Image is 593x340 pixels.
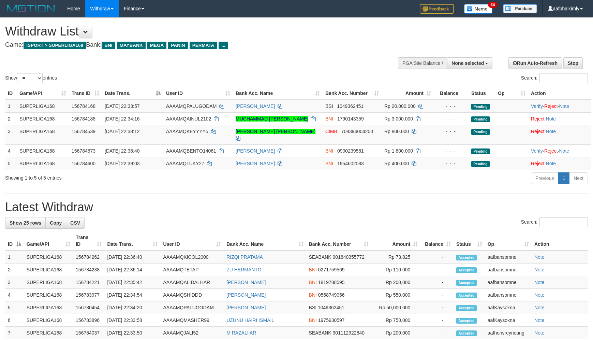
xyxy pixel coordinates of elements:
span: Copy 1790143359 to clipboard [337,116,364,122]
span: AAAAMQLUKY27 [166,161,204,166]
td: 156783896 [73,314,104,327]
span: Copy [50,220,62,226]
a: Note [534,305,545,310]
div: - - - [436,128,466,135]
a: UZUNU HAIRI ISMAIL [226,317,274,323]
td: 156780454 [73,301,104,314]
div: PGA Site Balance / [398,57,447,69]
img: Button%20Memo.svg [464,4,493,14]
td: Rp 110,000 [371,264,420,276]
td: - [420,314,453,327]
span: Copy 708394004200 to clipboard [341,129,373,134]
td: - [420,251,453,264]
th: Game/API: activate to sort column ascending [17,87,69,100]
span: 156784188 [72,116,95,122]
div: Showing 1 to 5 of 5 entries [5,172,242,181]
th: ID: activate to sort column descending [5,231,24,251]
td: Rp 750,000 [371,314,420,327]
td: [DATE] 22:36:40 [104,251,160,264]
span: PANIN [168,42,188,49]
a: MUCHAMMAD [PERSON_NAME] [236,116,308,122]
td: AAAAMQALIDALHAR [160,276,224,289]
span: Pending [471,129,490,135]
span: ISPORT > SUPERLIGA168 [24,42,86,49]
a: [PERSON_NAME] [236,161,275,166]
td: SUPERLIGA168 [24,251,73,264]
span: BSI [325,103,333,109]
a: Note [546,161,556,166]
span: BNI [309,292,317,298]
td: [DATE] 22:35:42 [104,276,160,289]
a: Note [546,116,556,122]
input: Search: [539,73,588,83]
th: Balance: activate to sort column ascending [420,231,453,251]
td: aafbansomne [485,264,532,276]
a: Verify [531,103,543,109]
span: Show 25 rows [10,220,41,226]
span: Accepted [456,318,477,324]
td: 4 [5,144,17,157]
span: Pending [471,116,490,122]
span: 34 [488,2,497,8]
a: [PERSON_NAME] [236,103,275,109]
a: Reject [544,103,558,109]
td: SUPERLIGA168 [24,276,73,289]
a: Reject [531,161,545,166]
td: SUPERLIGA168 [17,100,69,113]
span: SEABANK [309,330,331,336]
th: Action [532,231,588,251]
span: Copy 901840355772 to clipboard [333,254,365,260]
span: 156784168 [72,103,95,109]
span: Rp 800.000 [384,129,409,134]
th: Op: activate to sort column ascending [495,87,528,100]
span: AAAAMQAINUL2102 [166,116,211,122]
span: Copy 1819788595 to clipboard [318,280,345,285]
img: panduan.png [503,4,537,13]
td: SUPERLIGA168 [17,144,69,157]
td: 156784262 [73,251,104,264]
td: 2 [5,264,24,276]
td: SUPERLIGA168 [24,301,73,314]
span: Copy 901112922840 to clipboard [333,330,365,336]
a: RIZQI PRATAMA [226,254,263,260]
span: AAAAMQPALUGODAM [166,103,217,109]
td: 156784238 [73,264,104,276]
th: Bank Acc. Name: activate to sort column ascending [224,231,306,251]
td: SUPERLIGA168 [24,264,73,276]
span: AAAAMQKEYYYY5 [166,129,208,134]
th: User ID: activate to sort column ascending [160,231,224,251]
span: Copy 1049362451 to clipboard [318,305,344,310]
td: 156784037 [73,327,104,339]
a: Note [546,129,556,134]
td: 2 [5,112,17,125]
td: Rp 550,000 [371,289,420,301]
td: 5 [5,301,24,314]
span: Copy 1049362451 to clipboard [337,103,364,109]
td: AAAAMQKICOL2000 [160,251,224,264]
a: M RAZALI AR [226,330,256,336]
div: - - - [436,147,466,154]
label: Search: [521,73,588,83]
th: Bank Acc. Number: activate to sort column ascending [306,231,372,251]
th: Status: activate to sort column ascending [454,231,485,251]
span: CIMB [325,129,337,134]
span: None selected [451,60,484,66]
label: Show entries [5,73,57,83]
a: Run Auto-Refresh [508,57,562,69]
td: 6 [5,314,24,327]
h1: Withdraw List [5,25,388,38]
td: aafKaysokna [485,314,532,327]
th: Amount: activate to sort column ascending [371,231,420,251]
th: Date Trans.: activate to sort column ascending [104,231,160,251]
td: · [528,125,591,144]
a: 1 [558,172,569,184]
div: - - - [436,103,466,110]
td: 5 [5,157,17,170]
a: Next [569,172,588,184]
span: Rp 20.000.000 [384,103,416,109]
a: Copy [45,217,66,229]
input: Search: [539,217,588,227]
span: BNI [102,42,115,49]
th: Balance [434,87,469,100]
span: 156784539 [72,129,95,134]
